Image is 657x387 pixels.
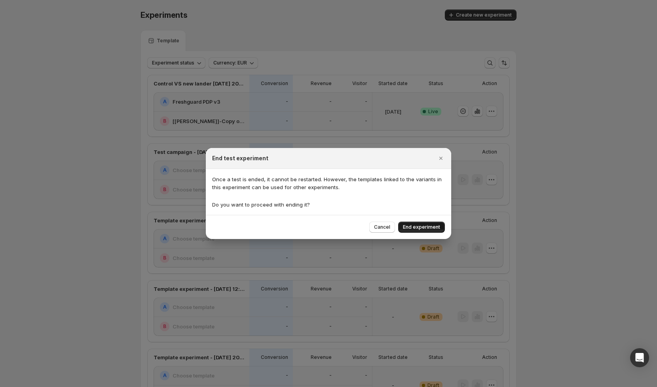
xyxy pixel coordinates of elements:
[369,222,395,233] button: Cancel
[630,348,649,367] div: Open Intercom Messenger
[398,222,445,233] button: End experiment
[212,154,268,162] h2: End test experiment
[403,224,440,230] span: End experiment
[212,201,445,209] p: Do you want to proceed with ending it?
[374,224,390,230] span: Cancel
[212,175,445,191] p: Once a test is ended, it cannot be restarted. However, the templates linked to the variants in th...
[435,153,446,164] button: Close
